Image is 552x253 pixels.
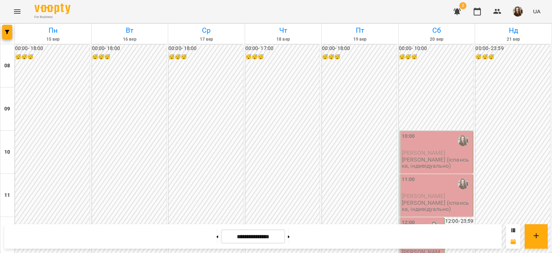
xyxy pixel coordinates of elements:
span: UA [533,8,540,15]
h6: Нд [476,25,551,36]
img: f828951e34a2a7ae30fa923eeeaf7e77.jpg [513,6,523,17]
span: 2 [459,2,466,9]
h6: 18 вер [246,36,321,43]
h6: 00:00 - 17:00 [245,45,320,53]
h6: 15 вер [16,36,90,43]
img: Voopty Logo [34,4,70,14]
h6: Сб [400,25,474,36]
h6: Вт [93,25,167,36]
h6: 😴😴😴 [245,53,320,61]
p: [PERSON_NAME] (іспанська, індивідуально) [402,157,472,169]
h6: 21 вер [476,36,551,43]
h6: 11 [4,191,10,199]
h6: 00:00 - 18:00 [322,45,397,53]
img: Гайдукевич Анна (і) [458,135,469,146]
h6: Ср [169,25,244,36]
h6: Пт [323,25,397,36]
h6: 😴😴😴 [322,53,397,61]
p: [PERSON_NAME] (іспанська, індивідуально) [402,200,472,212]
span: For Business [34,15,70,19]
h6: 😴😴😴 [92,53,167,61]
h6: 20 вер [400,36,474,43]
h6: 19 вер [323,36,397,43]
h6: 00:00 - 18:00 [169,45,243,53]
label: 12:00 [402,219,415,227]
h6: 😴😴😴 [475,53,550,61]
h6: 00:00 - 10:00 [399,45,474,53]
h6: 😴😴😴 [15,53,90,61]
label: 10:00 [402,132,415,140]
h6: Чт [246,25,321,36]
button: Menu [9,3,26,20]
h6: 00:00 - 18:00 [15,45,90,53]
label: 11:00 [402,176,415,184]
button: UA [530,5,543,18]
h6: Пн [16,25,90,36]
h6: 10 [4,148,10,156]
img: Гайдукевич Анна (і) [458,179,469,189]
h6: 09 [4,105,10,113]
span: [PERSON_NAME] [402,193,445,199]
span: [PERSON_NAME] [402,149,445,156]
h6: 00:00 - 18:00 [92,45,167,53]
h6: 16 вер [93,36,167,43]
h6: 17 вер [169,36,244,43]
h6: 😴😴😴 [399,53,474,61]
h6: 12:00 - 23:59 [445,217,473,225]
h6: 😴😴😴 [169,53,243,61]
h6: 08 [4,62,10,70]
h6: 00:00 - 23:59 [475,45,550,53]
